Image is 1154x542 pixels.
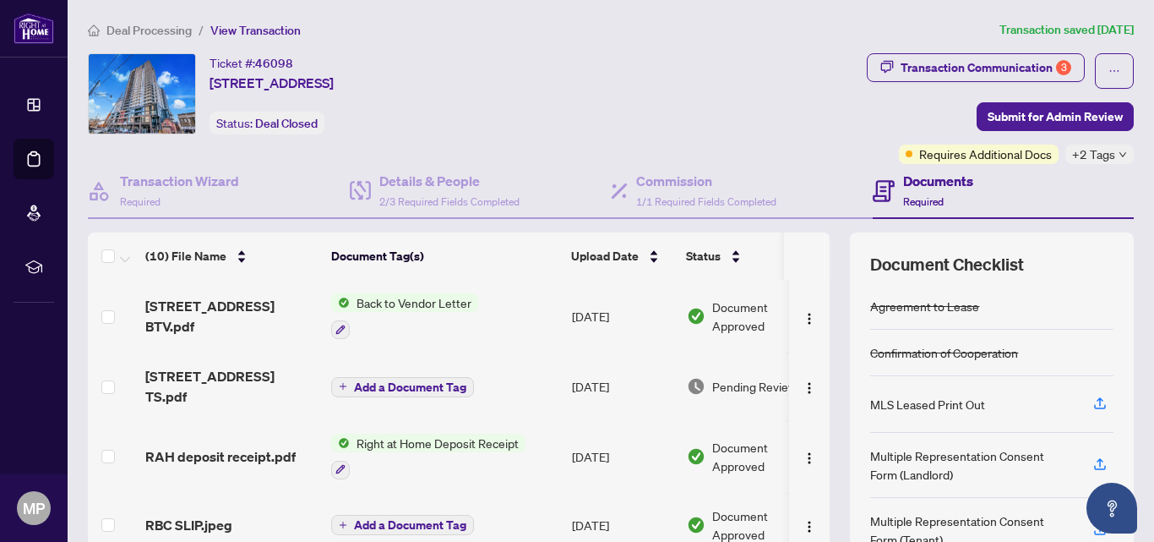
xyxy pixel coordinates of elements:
[870,253,1024,276] span: Document Checklist
[210,23,301,38] span: View Transaction
[145,366,318,407] span: [STREET_ADDRESS] TS.pdf
[331,434,525,479] button: Status IconRight at Home Deposit Receipt
[803,312,816,326] img: Logo
[1056,60,1071,75] div: 3
[867,53,1085,82] button: Transaction Communication3
[1108,65,1120,77] span: ellipsis
[870,297,979,315] div: Agreement to Lease
[139,233,324,280] th: (10) File Name
[712,377,797,396] span: Pending Review
[331,514,474,536] button: Add a Document Tag
[687,307,705,326] img: Document Status
[636,195,776,208] span: 1/1 Required Fields Completed
[210,73,334,93] span: [STREET_ADDRESS]
[903,171,973,191] h4: Documents
[106,23,192,38] span: Deal Processing
[687,377,705,396] img: Document Status
[88,25,100,36] span: home
[870,395,985,413] div: MLS Leased Print Out
[145,247,226,266] span: (10) File Name
[686,247,721,266] span: Status
[1072,145,1115,164] span: +2 Tags
[199,20,204,40] li: /
[210,112,324,134] div: Status:
[331,377,474,397] button: Add a Document Tag
[796,373,823,400] button: Logo
[350,293,478,312] span: Back to Vendor Letter
[255,116,318,131] span: Deal Closed
[870,343,1018,362] div: Confirmation of Cooperation
[903,195,944,208] span: Required
[796,443,823,470] button: Logo
[145,296,318,337] span: [STREET_ADDRESS] BTV.pdf
[687,447,705,466] img: Document Status
[120,171,239,191] h4: Transaction Wizard
[796,303,823,330] button: Logo
[870,446,1073,484] div: Multiple Representation Consent Form (Landlord)
[803,520,816,534] img: Logo
[331,375,474,397] button: Add a Document Tag
[379,195,520,208] span: 2/3 Required Fields Completed
[988,103,1123,130] span: Submit for Admin Review
[324,233,564,280] th: Document Tag(s)
[339,382,347,391] span: plus
[565,353,680,420] td: [DATE]
[331,293,350,312] img: Status Icon
[120,195,161,208] span: Required
[564,233,679,280] th: Upload Date
[571,247,639,266] span: Upload Date
[331,293,478,339] button: Status IconBack to Vendor Letter
[712,438,817,475] span: Document Approved
[565,420,680,493] td: [DATE]
[379,171,520,191] h4: Details & People
[89,54,195,134] img: IMG-E12283217_1.jpg
[145,446,296,467] span: RAH deposit receipt.pdf
[354,519,466,531] span: Add a Document Tag
[331,434,350,452] img: Status Icon
[354,381,466,393] span: Add a Document Tag
[565,280,680,353] td: [DATE]
[636,171,776,191] h4: Commission
[23,496,45,520] span: MP
[803,452,816,465] img: Logo
[339,521,347,529] span: plus
[803,381,816,395] img: Logo
[145,515,232,535] span: RBC SLIP.jpeg
[796,512,823,539] button: Logo
[687,516,705,534] img: Document Status
[14,13,54,44] img: logo
[999,20,1134,40] article: Transaction saved [DATE]
[255,56,293,71] span: 46098
[1119,151,1127,159] span: down
[919,145,1052,163] span: Requires Additional Docs
[712,298,817,335] span: Document Approved
[901,54,1071,81] div: Transaction Communication
[350,434,525,452] span: Right at Home Deposit Receipt
[977,102,1134,131] button: Submit for Admin Review
[1086,483,1137,534] button: Open asap
[679,233,823,280] th: Status
[331,515,474,535] button: Add a Document Tag
[210,53,293,73] div: Ticket #:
